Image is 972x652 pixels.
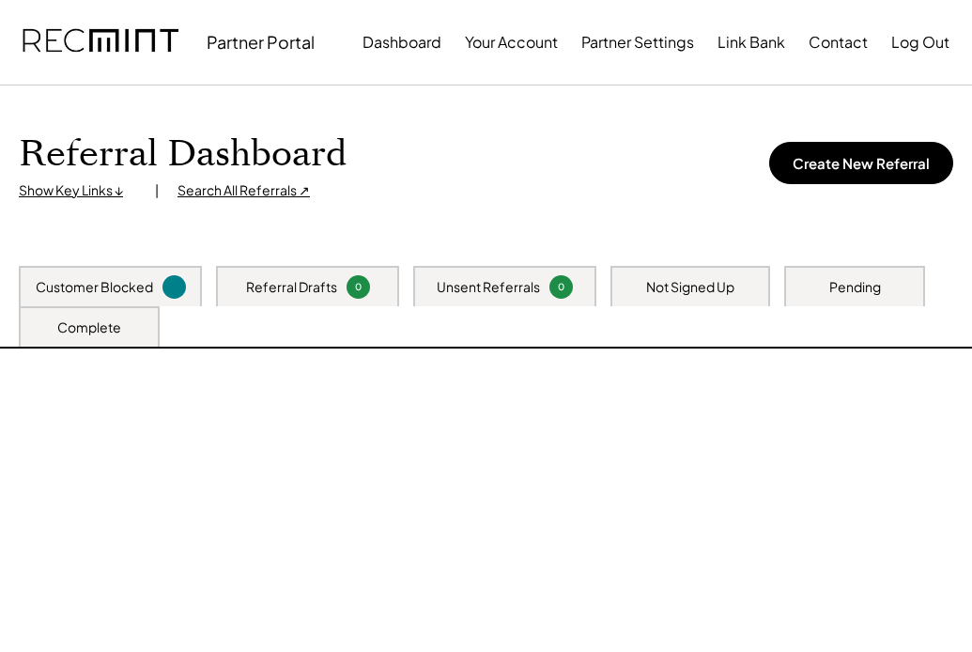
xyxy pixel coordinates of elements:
[363,23,441,61] button: Dashboard
[809,23,868,61] button: Contact
[207,31,315,53] div: Partner Portal
[581,23,694,61] button: Partner Settings
[23,10,178,74] img: recmint-logotype%403x.png
[19,181,136,200] div: Show Key Links ↓
[36,278,153,297] div: Customer Blocked
[155,181,159,200] div: |
[177,181,310,200] div: Search All Referrals ↗
[437,278,540,297] div: Unsent Referrals
[829,278,881,297] div: Pending
[349,280,367,294] div: 0
[717,23,785,61] button: Link Bank
[57,318,121,337] div: Complete
[246,278,337,297] div: Referral Drafts
[552,280,570,294] div: 0
[465,23,558,61] button: Your Account
[891,23,949,61] button: Log Out
[646,278,734,297] div: Not Signed Up
[769,142,953,184] button: Create New Referral
[19,132,347,177] h1: Referral Dashboard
